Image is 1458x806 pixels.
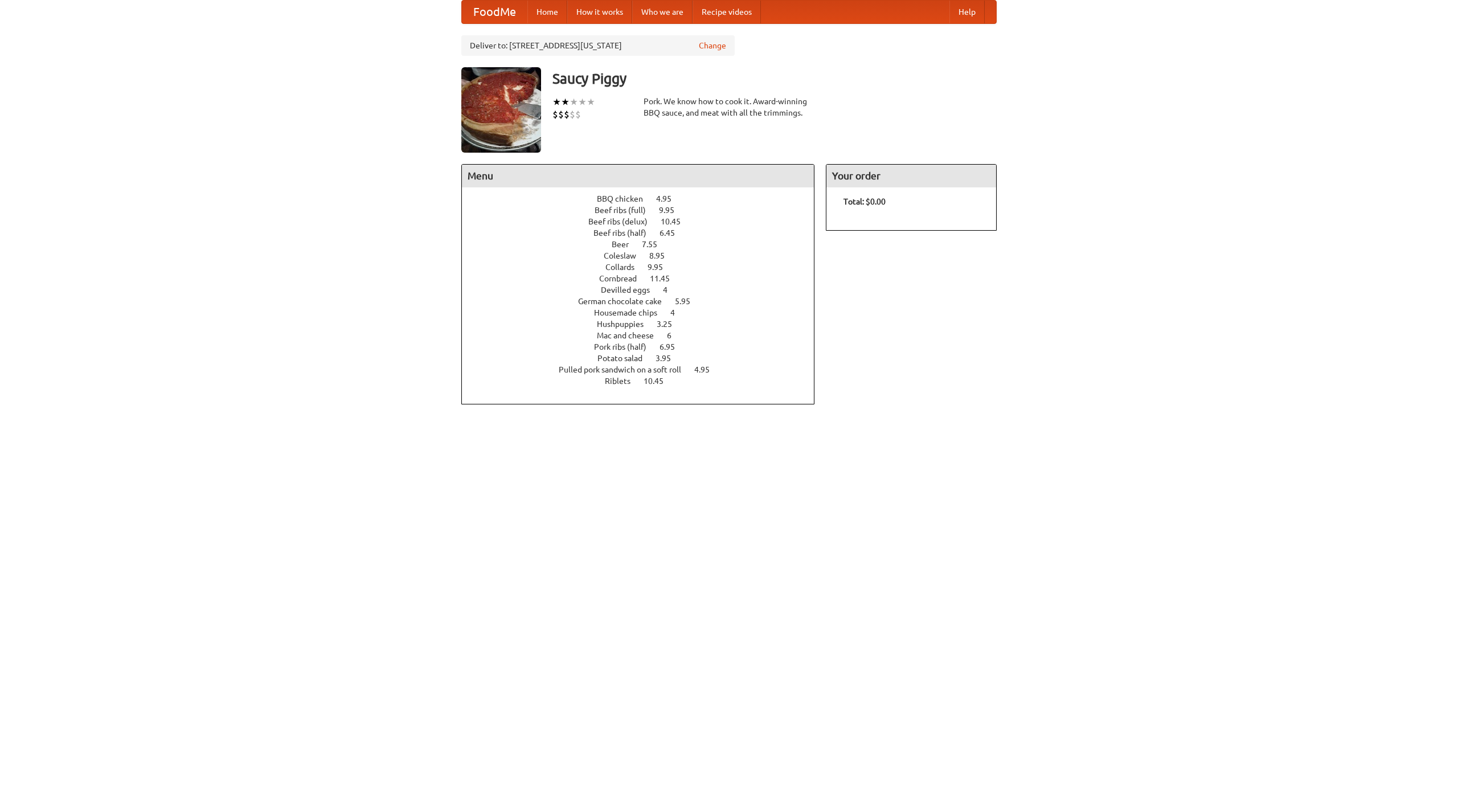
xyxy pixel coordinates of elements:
span: German chocolate cake [578,297,673,306]
a: Coleslaw 8.95 [604,251,686,260]
div: Deliver to: [STREET_ADDRESS][US_STATE] [461,35,735,56]
a: Housemade chips 4 [594,308,696,317]
span: Pork ribs (half) [594,342,658,351]
span: 3.95 [656,354,682,363]
span: 9.95 [648,263,674,272]
span: Coleslaw [604,251,648,260]
span: 4 [663,285,679,294]
a: Beef ribs (delux) 10.45 [588,217,702,226]
span: 5.95 [675,297,702,306]
a: Beef ribs (half) 6.45 [593,228,696,238]
li: ★ [587,96,595,108]
img: angular.jpg [461,67,541,153]
li: $ [552,108,558,121]
span: Beef ribs (half) [593,228,658,238]
span: Beer [612,240,640,249]
a: Home [527,1,567,23]
span: Housemade chips [594,308,669,317]
span: Potato salad [597,354,654,363]
h3: Saucy Piggy [552,67,997,90]
a: Pork ribs (half) 6.95 [594,342,696,351]
a: Pulled pork sandwich on a soft roll 4.95 [559,365,731,374]
b: Total: $0.00 [843,197,886,206]
a: Devilled eggs 4 [601,285,689,294]
span: 6.95 [660,342,686,351]
span: 10.45 [661,217,692,226]
a: FoodMe [462,1,527,23]
a: Beef ribs (full) 9.95 [595,206,695,215]
a: Hushpuppies 3.25 [597,320,693,329]
li: ★ [578,96,587,108]
li: $ [564,108,570,121]
a: Riblets 10.45 [605,377,685,386]
h4: Your order [826,165,996,187]
span: 4 [670,308,686,317]
span: 7.55 [642,240,669,249]
li: $ [575,108,581,121]
a: German chocolate cake 5.95 [578,297,711,306]
span: BBQ chicken [597,194,654,203]
span: 11.45 [650,274,681,283]
span: Hushpuppies [597,320,655,329]
li: $ [558,108,564,121]
span: Devilled eggs [601,285,661,294]
span: 6 [667,331,683,340]
a: Who we are [632,1,693,23]
a: Collards 9.95 [605,263,684,272]
span: Pulled pork sandwich on a soft roll [559,365,693,374]
a: Mac and cheese 6 [597,331,693,340]
a: Cornbread 11.45 [599,274,691,283]
li: $ [570,108,575,121]
span: Mac and cheese [597,331,665,340]
h4: Menu [462,165,814,187]
li: ★ [561,96,570,108]
a: Potato salad 3.95 [597,354,692,363]
span: Beef ribs (full) [595,206,657,215]
span: 4.95 [694,365,721,374]
span: 10.45 [644,377,675,386]
span: 6.45 [660,228,686,238]
li: ★ [552,96,561,108]
span: 3.25 [657,320,683,329]
span: 4.95 [656,194,683,203]
span: Beef ribs (delux) [588,217,659,226]
a: Help [949,1,985,23]
span: Riblets [605,377,642,386]
a: Change [699,40,726,51]
div: Pork. We know how to cook it. Award-winning BBQ sauce, and meat with all the trimmings. [644,96,814,118]
a: How it works [567,1,632,23]
span: 9.95 [659,206,686,215]
a: BBQ chicken 4.95 [597,194,693,203]
span: 8.95 [649,251,676,260]
a: Recipe videos [693,1,761,23]
li: ★ [570,96,578,108]
span: Collards [605,263,646,272]
a: Beer 7.55 [612,240,678,249]
span: Cornbread [599,274,648,283]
